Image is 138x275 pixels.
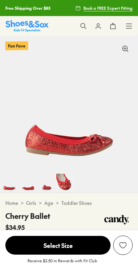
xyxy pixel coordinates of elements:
a: Shoes & Sox [6,20,49,32]
a: Home [5,199,18,207]
a: Toddler Shoes [61,199,92,207]
img: 7-426460_1 [56,174,75,192]
a: Girls [26,199,36,207]
div: > > > [5,199,133,207]
img: Vendor logo [100,211,133,231]
button: Add to Wishlist [113,236,133,255]
img: 6-426459_1 [38,174,56,192]
a: Book a FREE Expert Fitting [75,2,133,14]
span: Book a FREE Expert Fitting [83,5,133,11]
img: SNS_Logo_Responsive.svg [6,20,49,32]
h4: Cherry Ballet [5,211,50,222]
button: Select Size [5,236,111,255]
img: 5-426458_1 [19,174,38,192]
p: Fan Fave [5,41,28,50]
p: Receive $3.50 in Rewards with Fit Club [27,258,97,270]
a: Age [44,199,53,207]
span: $34.95 [5,223,25,232]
